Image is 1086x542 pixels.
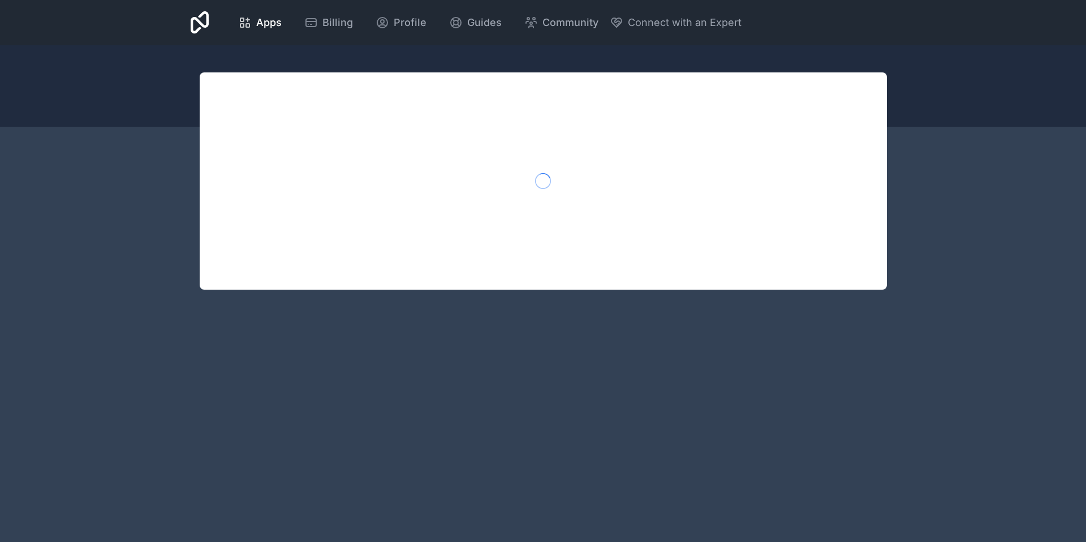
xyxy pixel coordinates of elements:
span: Profile [394,15,426,31]
span: Community [542,15,598,31]
a: Profile [367,10,436,35]
a: Billing [295,10,362,35]
span: Connect with an Expert [628,15,742,31]
a: Community [515,10,607,35]
a: Apps [229,10,291,35]
span: Apps [256,15,282,31]
button: Connect with an Expert [610,15,742,31]
span: Guides [467,15,502,31]
span: Billing [322,15,353,31]
a: Guides [440,10,511,35]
